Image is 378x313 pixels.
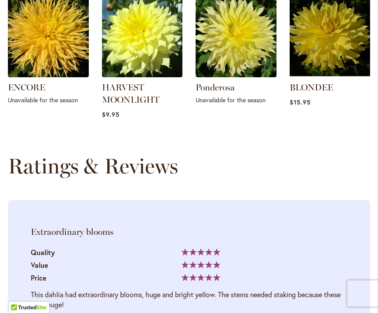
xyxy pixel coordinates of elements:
a: ENCORE [8,83,45,93]
span: $9.95 [102,111,120,119]
div: 100% [182,274,220,281]
div: This dahlia had extraordinary blooms, huge and bright yellow. The stems needed staking because th... [31,290,347,310]
div: 100% [182,262,220,269]
span: $15.95 [290,98,311,107]
span: Value [31,261,48,270]
a: HARVEST MOONLIGHT [102,83,160,105]
a: ENCORE [8,71,89,79]
strong: Ratings & Reviews [8,154,178,179]
span: Quality [31,248,55,257]
p: Unavailable for the season [196,96,276,104]
a: Ponderosa [196,71,276,79]
a: Ponderosa [196,83,235,93]
a: Blondee [290,71,371,79]
div: Extraordinary blooms [31,226,347,238]
p: Unavailable for the season [8,96,89,104]
a: Harvest Moonlight [102,71,183,79]
span: Price [31,273,47,283]
iframe: Launch Accessibility Center [7,282,31,306]
div: 100% [182,249,220,256]
a: BLONDEE [290,83,333,93]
